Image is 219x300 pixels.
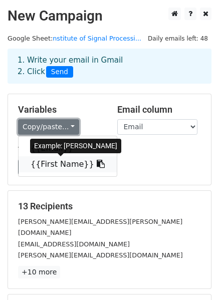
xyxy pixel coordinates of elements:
small: [PERSON_NAME][EMAIL_ADDRESS][DOMAIN_NAME] [18,251,183,259]
iframe: Chat Widget [169,252,219,300]
h5: 13 Recipients [18,201,201,212]
small: Google Sheet: [8,35,141,42]
a: Copy/paste... [18,119,79,135]
span: Send [46,66,73,78]
span: Daily emails left: 48 [144,33,211,44]
a: Daily emails left: 48 [144,35,211,42]
h5: Email column [117,104,201,115]
small: [PERSON_NAME][EMAIL_ADDRESS][PERSON_NAME][DOMAIN_NAME] [18,218,182,237]
a: {{Email}} [19,140,117,156]
a: +10 more [18,266,60,278]
a: {{First Name}} [19,156,117,172]
div: 1. Write your email in Gmail 2. Click [10,55,209,78]
h5: Variables [18,104,102,115]
a: nstitute of Signal Processi... [53,35,141,42]
div: Example: [PERSON_NAME] [30,139,121,153]
small: [EMAIL_ADDRESS][DOMAIN_NAME] [18,240,130,248]
h2: New Campaign [8,8,211,25]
